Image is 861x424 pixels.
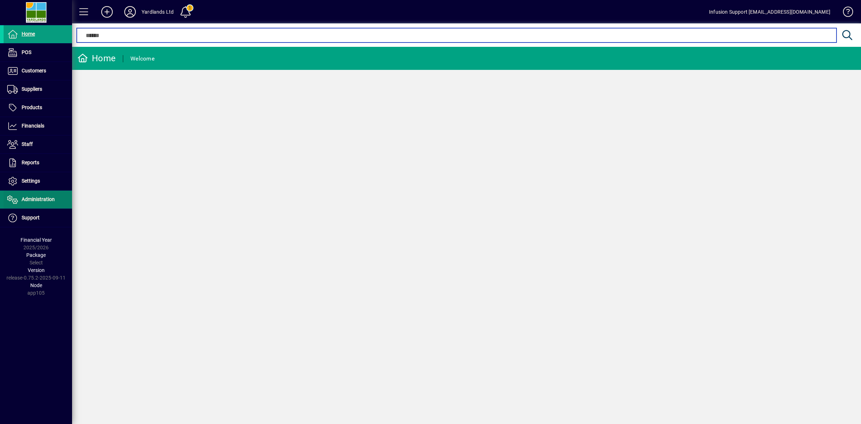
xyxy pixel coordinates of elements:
[4,99,72,117] a: Products
[22,160,39,165] span: Reports
[4,117,72,135] a: Financials
[95,5,119,18] button: Add
[22,215,40,220] span: Support
[77,53,116,64] div: Home
[22,68,46,73] span: Customers
[838,1,852,25] a: Knowledge Base
[709,6,830,18] div: Infusion Support [EMAIL_ADDRESS][DOMAIN_NAME]
[4,44,72,62] a: POS
[119,5,142,18] button: Profile
[4,80,72,98] a: Suppliers
[22,86,42,92] span: Suppliers
[21,237,52,243] span: Financial Year
[22,31,35,37] span: Home
[130,53,155,64] div: Welcome
[26,252,46,258] span: Package
[30,282,42,288] span: Node
[22,49,31,55] span: POS
[4,172,72,190] a: Settings
[4,191,72,209] a: Administration
[22,178,40,184] span: Settings
[142,6,174,18] div: Yardlands Ltd
[22,104,42,110] span: Products
[28,267,45,273] span: Version
[22,141,33,147] span: Staff
[4,209,72,227] a: Support
[22,196,55,202] span: Administration
[4,154,72,172] a: Reports
[4,135,72,153] a: Staff
[22,123,44,129] span: Financials
[4,62,72,80] a: Customers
